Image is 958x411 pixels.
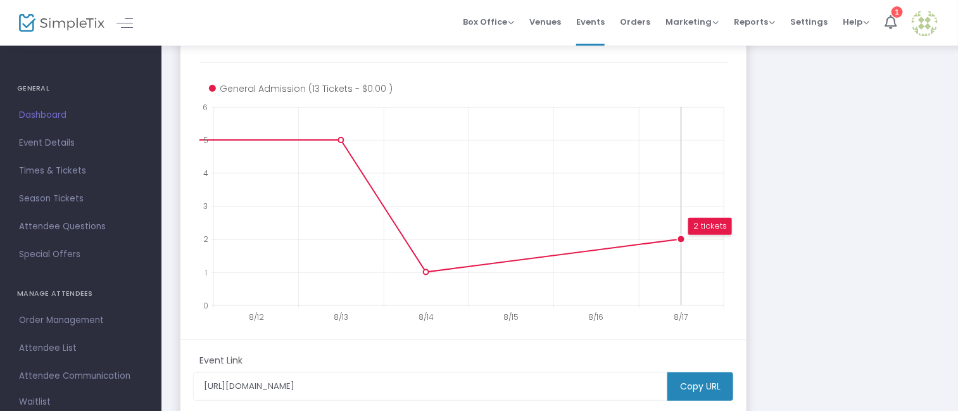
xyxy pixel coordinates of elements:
[589,312,604,322] text: 8/16
[665,16,719,28] span: Marketing
[529,6,561,38] span: Venues
[790,6,828,38] span: Settings
[203,168,208,179] text: 4
[205,267,207,277] text: 1
[620,6,650,38] span: Orders
[19,368,142,384] span: Attendee Communication
[19,191,142,207] span: Season Tickets
[419,312,434,322] text: 8/14
[667,372,733,401] m-button: Copy URL
[19,396,51,408] span: Waitlist
[249,312,264,322] text: 8/12
[688,218,732,235] div: 2 tickets
[892,6,903,18] div: 1
[203,300,208,311] text: 0
[843,16,869,28] span: Help
[576,6,605,38] span: Events
[203,135,208,146] text: 5
[19,163,142,179] span: Times & Tickets
[503,312,519,322] text: 8/15
[203,201,208,212] text: 3
[19,107,142,123] span: Dashboard
[463,16,514,28] span: Box Office
[19,312,142,329] span: Order Management
[203,102,208,113] text: 6
[199,354,243,367] m-panel-subtitle: Event Link
[734,16,775,28] span: Reports
[203,234,208,244] text: 2
[19,246,142,263] span: Special Offers
[17,76,144,101] h4: GENERAL
[674,312,688,322] text: 8/17
[19,135,142,151] span: Event Details
[19,218,142,235] span: Attendee Questions
[17,281,144,307] h4: MANAGE ATTENDEES
[19,340,142,357] span: Attendee List
[334,312,348,322] text: 8/13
